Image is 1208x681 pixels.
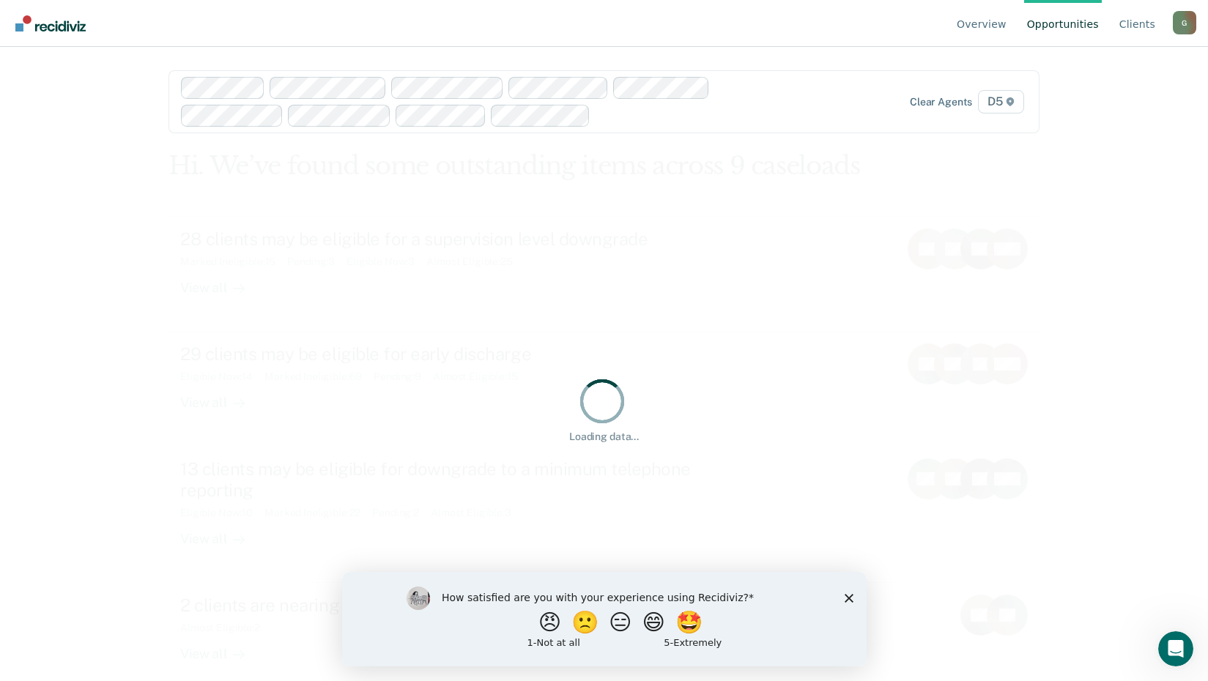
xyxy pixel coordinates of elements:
[264,507,372,519] div: Marked Ineligible : 22
[264,371,374,383] div: Marked Ineligible : 69
[180,267,262,296] div: View all
[426,256,525,268] div: Almost Eligible : 25
[978,90,1024,113] span: D5
[180,256,287,268] div: Marked Ineligible : 15
[180,507,264,519] div: Eligible Now : 10
[180,622,272,634] div: Almost Eligible : 2
[180,595,694,616] div: 2 clients are nearing or past their full-term release date
[431,507,523,519] div: Almost Eligible : 3
[433,371,530,383] div: Almost Eligible : 15
[180,634,262,663] div: View all
[15,15,86,31] img: Recidiviz
[1158,631,1193,666] iframe: Intercom live chat
[1173,11,1196,34] button: Profile dropdown button
[180,519,262,548] div: View all
[372,507,431,519] div: Pending : 2
[342,572,867,666] iframe: Survey by Kim from Recidiviz
[168,216,1040,332] a: 28 clients may be eligible for a supervision level downgradeMarked Ineligible:15Pending:3Eligible...
[168,447,1040,583] a: 13 clients may be eligible for downgrade to a minimum telephone reportingEligible Now:10Marked In...
[374,371,433,383] div: Pending : 9
[180,458,694,501] div: 13 clients may be eligible for downgrade to a minimum telephone reporting
[1173,11,1196,34] div: G
[168,332,1040,447] a: 29 clients may be eligible for early dischargeEligible Now:14Marked Ineligible:69Pending:9Almost ...
[180,371,264,383] div: Eligible Now : 14
[287,256,347,268] div: Pending : 3
[347,256,426,268] div: Eligible Now : 3
[180,383,262,412] div: View all
[168,151,865,181] div: Hi. We’ve found some outstanding items across 9 caseloads
[180,228,694,250] div: 28 clients may be eligible for a supervision level downgrade
[910,96,972,108] div: Clear agents
[180,343,694,365] div: 29 clients may be eligible for early discharge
